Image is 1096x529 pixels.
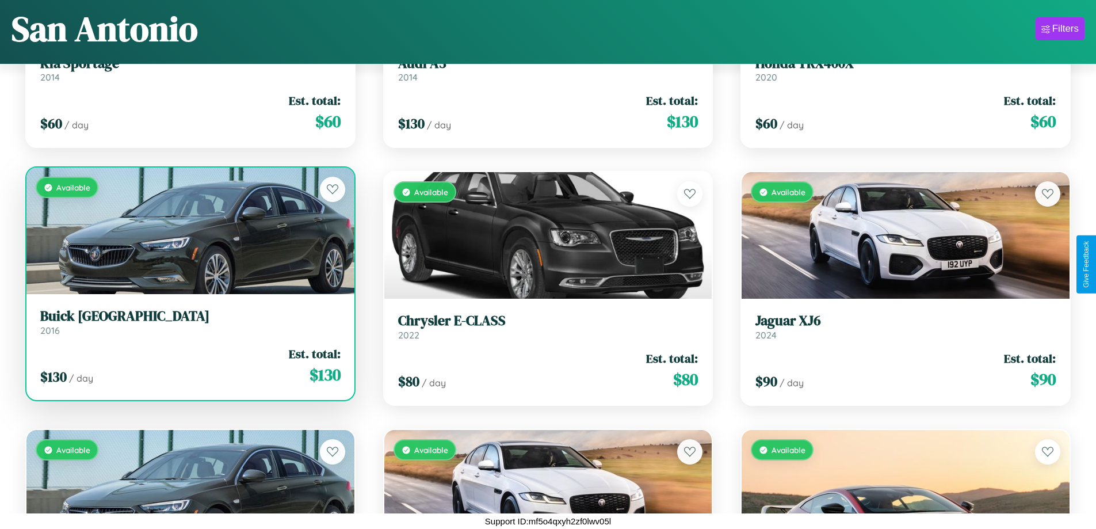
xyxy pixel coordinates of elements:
[667,110,698,133] span: $ 130
[398,114,425,133] span: $ 130
[56,445,90,455] span: Available
[755,55,1056,83] a: Honda TRX400X2020
[40,308,341,325] h3: Buick [GEOGRAPHIC_DATA]
[56,182,90,192] span: Available
[1004,92,1056,109] span: Est. total:
[12,5,198,52] h1: San Antonio
[289,92,341,109] span: Est. total:
[40,114,62,133] span: $ 60
[40,55,341,83] a: Kia Sportage2014
[315,110,341,133] span: $ 60
[398,372,419,391] span: $ 80
[646,350,698,367] span: Est. total:
[1052,23,1079,35] div: Filters
[398,313,698,341] a: Chrysler E-CLASS2022
[310,363,341,386] span: $ 130
[755,329,777,341] span: 2024
[1082,241,1090,288] div: Give Feedback
[780,119,804,131] span: / day
[755,313,1056,341] a: Jaguar XJ62024
[755,313,1056,329] h3: Jaguar XJ6
[1004,350,1056,367] span: Est. total:
[755,372,777,391] span: $ 90
[1030,368,1056,391] span: $ 90
[414,187,448,197] span: Available
[755,71,777,83] span: 2020
[40,325,60,336] span: 2016
[40,308,341,336] a: Buick [GEOGRAPHIC_DATA]2016
[780,377,804,389] span: / day
[1030,110,1056,133] span: $ 60
[398,71,418,83] span: 2014
[289,345,341,362] span: Est. total:
[646,92,698,109] span: Est. total:
[427,119,451,131] span: / day
[398,55,698,83] a: Audi A32014
[398,313,698,329] h3: Chrysler E-CLASS
[69,372,93,384] span: / day
[422,377,446,389] span: / day
[673,368,698,391] span: $ 80
[772,187,805,197] span: Available
[755,114,777,133] span: $ 60
[64,119,89,131] span: / day
[485,513,611,529] p: Support ID: mf5o4qxyh2zf0lwv05l
[398,329,419,341] span: 2022
[1036,17,1084,40] button: Filters
[414,445,448,455] span: Available
[772,445,805,455] span: Available
[40,71,60,83] span: 2014
[40,367,67,386] span: $ 130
